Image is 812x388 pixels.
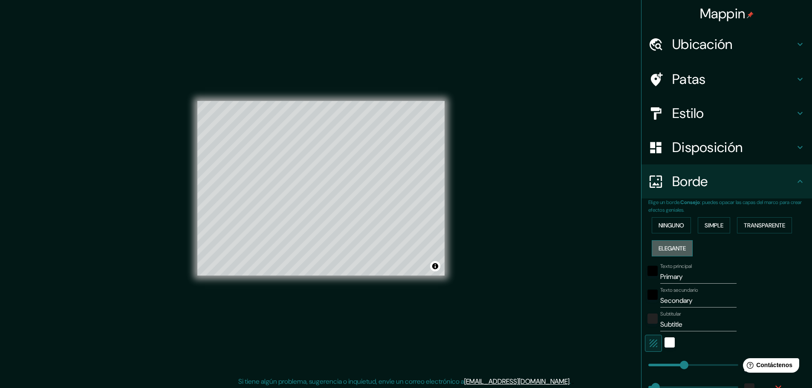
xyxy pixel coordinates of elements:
font: Patas [672,70,706,88]
div: Estilo [642,96,812,130]
font: Si tiene algún problema, sugerencia o inquietud, envíe un correo electrónico a [238,377,464,386]
font: Ninguno [659,221,684,229]
font: Elegante [659,244,686,252]
font: Transparente [744,221,785,229]
font: Disposición [672,138,743,156]
button: Ninguno [652,217,691,233]
button: negro [647,290,658,300]
button: Activar o desactivar atribución [430,261,440,271]
font: Simple [705,221,723,229]
div: Patas [642,62,812,96]
button: negro [647,266,658,276]
img: pin-icon.png [747,11,754,18]
font: Borde [672,172,708,190]
font: . [572,377,574,386]
div: Borde [642,164,812,198]
font: . [571,377,572,386]
font: Texto secundario [660,287,698,293]
button: Simple [698,217,730,233]
div: Disposición [642,130,812,164]
font: Texto principal [660,263,692,270]
font: Mappin [700,5,746,23]
font: : puedes opacar las capas del marco para crear efectos geniales. [648,199,802,213]
font: Subtitular [660,310,681,317]
div: Ubicación [642,27,812,61]
button: Transparente [737,217,792,233]
font: Estilo [672,104,704,122]
button: color-222222 [647,313,658,324]
font: Ubicación [672,35,733,53]
font: . [569,377,571,386]
font: Elige un borde. [648,199,680,206]
font: Consejo [680,199,700,206]
iframe: Lanzador de widgets de ayuda [736,355,803,379]
a: [EMAIL_ADDRESS][DOMAIN_NAME] [464,377,569,386]
button: blanco [665,337,675,348]
button: Elegante [652,240,693,256]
